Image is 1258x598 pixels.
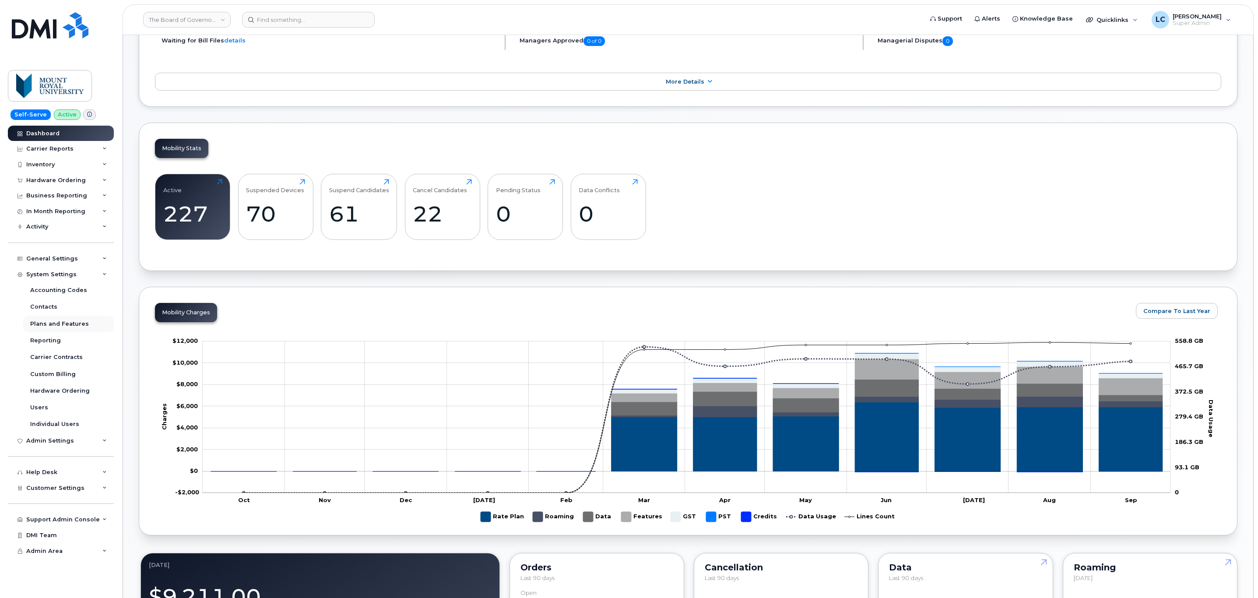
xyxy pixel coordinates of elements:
[329,179,389,193] div: Suspend Candidates
[560,496,573,503] tspan: Feb
[583,36,605,46] span: 0 of 0
[413,179,467,193] div: Cancel Candidates
[246,179,304,193] div: Suspended Devices
[533,508,574,525] g: Roaming
[638,496,650,503] tspan: Mar
[242,12,375,28] input: Find something...
[1175,337,1203,344] tspan: 558.8 GB
[963,496,985,503] tspan: [DATE]
[938,14,962,23] span: Support
[1175,463,1199,470] tspan: 93.1 GB
[1175,387,1203,394] tspan: 372.5 GB
[162,36,497,45] li: Waiting for Bill Files
[175,489,199,496] g: $0
[1173,20,1222,27] span: Super Admin
[413,201,472,227] div: 22
[319,496,331,503] tspan: Nov
[706,508,732,525] g: PST
[161,403,168,429] tspan: Charges
[496,179,555,235] a: Pending Status0
[329,201,389,227] div: 61
[520,36,855,46] h5: Managers Approved
[1080,11,1144,28] div: Quicklinks
[924,10,968,28] a: Support
[1136,303,1218,319] button: Compare To Last Year
[671,508,697,525] g: GST
[176,445,198,452] g: $0
[889,574,923,581] span: Last 90 days
[1020,14,1073,23] span: Knowledge Base
[172,359,198,366] tspan: $10,000
[799,496,812,503] tspan: May
[161,337,1215,525] g: Chart
[982,14,1000,23] span: Alerts
[149,561,492,568] div: September 2025
[238,496,250,503] tspan: Oct
[175,489,199,496] tspan: -$2,000
[1143,307,1210,315] span: Compare To Last Year
[878,36,1221,46] h5: Managerial Disputes
[496,179,541,193] div: Pending Status
[190,467,198,474] tspan: $0
[520,590,537,596] div: Open
[1096,16,1128,23] span: Quicklinks
[705,564,857,571] div: Cancellation
[583,508,612,525] g: Data
[246,179,305,235] a: Suspended Devices70
[172,359,198,366] g: $0
[1175,362,1203,369] tspan: 465.7 GB
[413,179,472,235] a: Cancel Candidates22
[172,337,198,344] g: $0
[1175,489,1179,496] tspan: 0
[579,179,638,235] a: Data Conflicts0
[968,10,1006,28] a: Alerts
[741,508,777,525] g: Credits
[176,402,198,409] g: $0
[163,179,222,235] a: Active227
[579,179,620,193] div: Data Conflicts
[719,496,731,503] tspan: Apr
[1074,564,1226,571] div: Roaming
[579,201,638,227] div: 0
[473,496,495,503] tspan: [DATE]
[621,508,662,525] g: Features
[1006,10,1079,28] a: Knowledge Base
[481,508,524,525] g: Rate Plan
[143,12,231,28] a: The Board of Governors Of Mount Royal University
[1125,496,1137,503] tspan: Sep
[1175,438,1203,445] tspan: 186.3 GB
[705,574,739,581] span: Last 90 days
[1175,413,1203,420] tspan: 279.4 GB
[889,564,1042,571] div: Data
[163,201,222,227] div: 227
[1146,11,1237,28] div: Logan Cole
[881,496,892,503] tspan: Jun
[163,179,182,193] div: Active
[176,424,198,431] g: $0
[666,78,704,85] span: More Details
[176,380,198,387] tspan: $8,000
[520,574,555,581] span: Last 90 days
[211,402,1163,471] g: Rate Plan
[1043,496,1056,503] tspan: Aug
[942,36,953,46] span: 0
[176,380,198,387] g: $0
[176,445,198,452] tspan: $2,000
[1208,400,1215,437] tspan: Data Usage
[1156,14,1165,25] span: LC
[496,201,555,227] div: 0
[176,402,198,409] tspan: $6,000
[786,508,836,525] g: Data Usage
[176,424,198,431] tspan: $4,000
[1173,13,1222,20] span: [PERSON_NAME]
[224,37,246,44] a: details
[329,179,389,235] a: Suspend Candidates61
[400,496,412,503] tspan: Dec
[481,508,895,525] g: Legend
[520,564,673,571] div: Orders
[1074,574,1093,581] span: [DATE]
[246,201,305,227] div: 70
[172,337,198,344] tspan: $12,000
[844,508,895,525] g: Lines Count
